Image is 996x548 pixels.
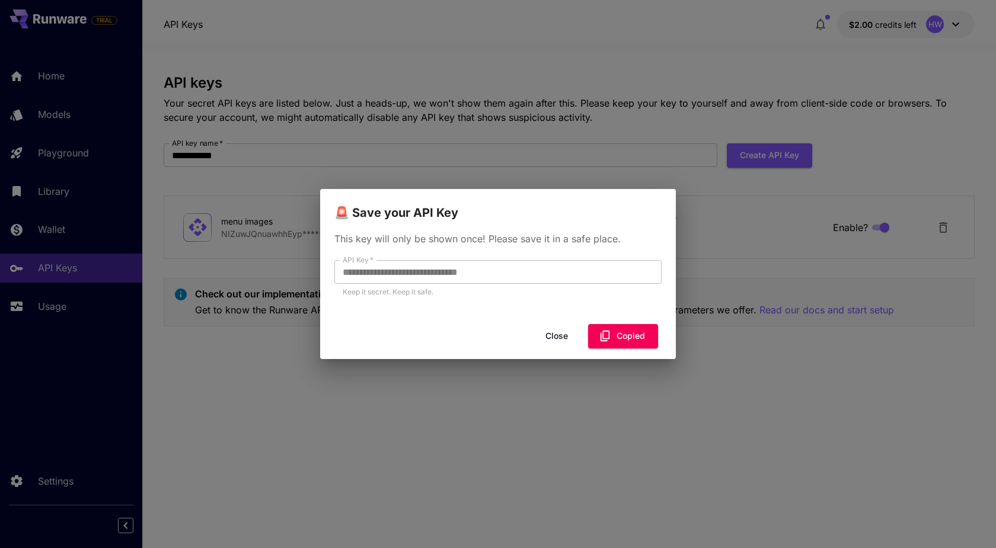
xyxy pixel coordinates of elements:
[343,286,653,298] p: Keep it secret. Keep it safe.
[588,324,658,348] button: Copied
[320,189,676,222] h2: 🚨 Save your API Key
[343,255,373,265] label: API Key
[334,232,662,246] p: This key will only be shown once! Please save it in a safe place.
[530,324,583,348] button: Close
